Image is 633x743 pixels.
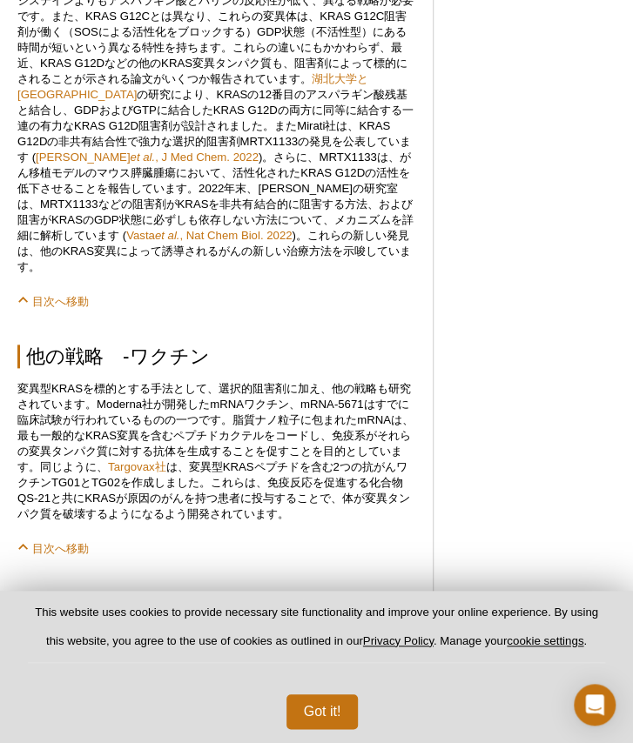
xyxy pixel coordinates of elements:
[28,605,605,663] p: This website uses cookies to provide necessary site functionality and improve your online experie...
[36,151,259,164] a: [PERSON_NAME]et al., J Med Chem. 2022
[17,381,415,522] p: 変異型KRASを標的とする手法として、選択的阻害剤に加え、他の戦略も研究されています。Moderna社が開発したmRNAワクチン、mRNA-5671はすでに臨床試験が行われているものの一つです。...
[507,634,583,647] button: cookie settings
[108,460,166,473] a: Targovax社
[126,229,292,242] a: Vastaet al., Nat Chem Biol. 2022
[286,694,359,729] button: Got it!
[363,634,434,647] a: Privacy Policy
[574,684,616,726] div: Open Intercom Messenger
[131,151,156,164] em: et al.
[17,345,415,368] h2: 他の戦略 -ワクチン
[17,542,89,555] a: 目次へ移動
[155,229,180,242] em: et al.
[17,295,89,308] a: 目次へ移動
